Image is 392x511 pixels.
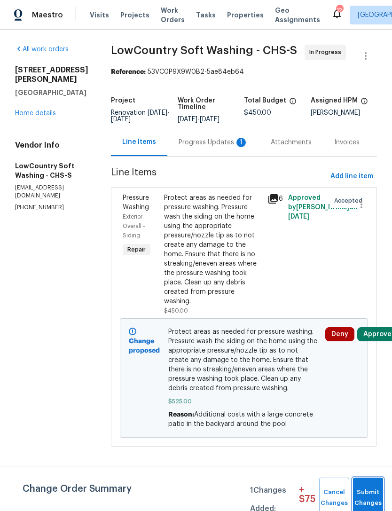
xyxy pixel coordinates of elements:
[334,196,366,205] span: Accepted
[196,12,216,18] span: Tasks
[309,47,345,57] span: In Progress
[111,69,146,75] b: Reference:
[275,6,320,24] span: Geo Assignments
[122,137,156,147] div: Line Items
[168,397,320,406] span: $525.00
[15,88,88,97] h5: [GEOGRAPHIC_DATA]
[227,10,264,20] span: Properties
[32,10,63,20] span: Maestro
[111,110,170,123] span: -
[178,97,244,110] h5: Work Order Timeline
[288,213,309,220] span: [DATE]
[267,193,282,204] div: 6
[111,116,131,123] span: [DATE]
[120,10,149,20] span: Projects
[289,97,297,110] span: The total cost of line items that have been proposed by Opendoor. This sum includes line items th...
[148,110,167,116] span: [DATE]
[311,110,377,116] div: [PERSON_NAME]
[311,97,358,104] h5: Assigned HPM
[123,195,149,211] span: Pressure Washing
[111,67,377,77] div: 53VC0P9X9W0B2-5ae84eb64
[179,138,248,147] div: Progress Updates
[330,171,373,182] span: Add line item
[236,138,246,147] div: 1
[244,97,286,104] h5: Total Budget
[200,116,220,123] span: [DATE]
[111,110,170,123] span: Renovation
[15,184,88,200] p: [EMAIL_ADDRESS][DOMAIN_NAME]
[168,411,194,418] span: Reason:
[15,141,88,150] h4: Vendor Info
[15,161,88,180] h5: LowCountry Soft Washing - CHS-S
[129,338,160,354] b: Change proposed
[244,110,271,116] span: $450.00
[111,168,327,185] span: Line Items
[327,168,377,185] button: Add line item
[164,308,188,314] span: $450.00
[111,97,135,104] h5: Project
[271,138,312,147] div: Attachments
[123,214,145,238] span: Exterior Overall - Siding
[15,204,88,212] p: [PHONE_NUMBER]
[361,97,368,110] span: The hpm assigned to this work order.
[325,327,354,341] button: Deny
[161,6,185,24] span: Work Orders
[164,193,262,306] div: Protect areas as needed for pressure washing. Pressure wash the siding on the home using the appr...
[111,45,297,56] span: LowCountry Soft Washing - CHS-S
[90,10,109,20] span: Visits
[15,65,88,84] h2: [STREET_ADDRESS][PERSON_NAME]
[178,116,197,123] span: [DATE]
[15,46,69,53] a: All work orders
[178,116,220,123] span: -
[334,138,360,147] div: Invoices
[336,6,343,15] div: 12
[168,327,320,393] span: Protect areas as needed for pressure washing. Pressure wash the siding on the home using the appr...
[288,195,358,220] span: Approved by [PERSON_NAME] on
[15,110,56,117] a: Home details
[168,411,313,427] span: Additional costs with a large concrete patio in the backyard around the pool
[124,245,149,254] span: Repair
